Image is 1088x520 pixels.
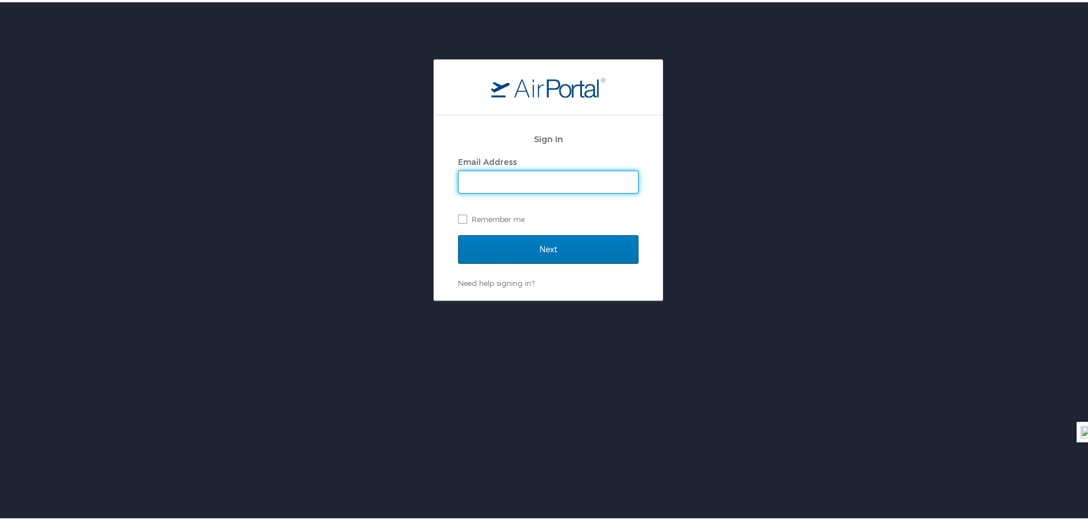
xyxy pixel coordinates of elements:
[491,75,605,95] img: logo
[458,233,639,261] input: Next
[458,130,639,143] h2: Sign In
[458,155,517,164] label: Email Address
[458,276,535,285] a: Need help signing in?
[458,208,639,225] label: Remember me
